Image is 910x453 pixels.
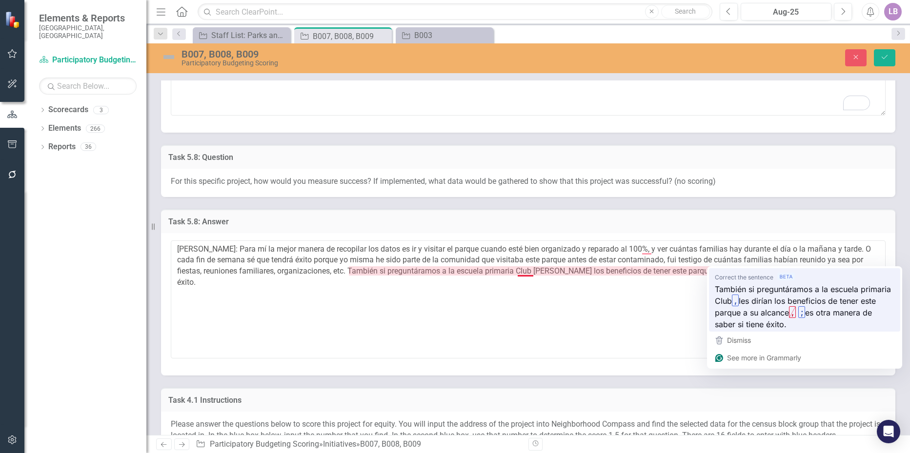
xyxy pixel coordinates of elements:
div: 36 [81,143,96,151]
div: B007, B008, B009 [360,439,421,449]
button: Aug-25 [741,3,832,20]
button: Search [661,5,710,19]
textarea: To enrich screen reader interactions, please activate Accessibility in Grammarly extension settings [171,240,886,358]
div: Aug-25 [744,6,829,18]
input: Search Below... [39,78,137,95]
span: For this specific project, how would you measure success? If implemented, what data would be gath... [171,177,716,186]
div: B007, B008, B009 [182,49,572,59]
img: ClearPoint Strategy [5,11,22,28]
a: Participatory Budgeting Scoring [210,439,319,449]
button: LB [884,3,902,20]
input: Search ClearPoint... [198,3,712,20]
div: Staff List: Parks and Recreation (Spanish) [211,29,288,41]
div: Participatory Budgeting Scoring [182,59,572,67]
small: [GEOGRAPHIC_DATA], [GEOGRAPHIC_DATA] [39,24,137,40]
span: Search [675,7,696,15]
img: Not Defined [161,49,177,65]
div: 3 [93,106,109,114]
div: B003 [414,29,491,41]
div: B007, B008, B009 [313,30,389,42]
a: B003 [398,29,491,41]
h3: Task 4.1 Instructions [168,396,888,405]
p: Please answer the questions below to score this project for equity. You will input the address of... [171,419,886,443]
div: Open Intercom Messenger [877,420,900,443]
h3: Task 5.8: Question [168,153,888,162]
a: Staff List: Parks and Recreation (Spanish) [195,29,288,41]
a: Initiatives [323,439,356,449]
div: 266 [86,124,105,133]
a: Elements [48,123,81,134]
a: Reports [48,141,76,153]
a: Scorecards [48,104,88,116]
h3: Task 5.8: Answer [168,217,888,226]
a: Participatory Budgeting Scoring [39,55,137,66]
div: » » [196,439,521,450]
span: Elements & Reports [39,12,137,24]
